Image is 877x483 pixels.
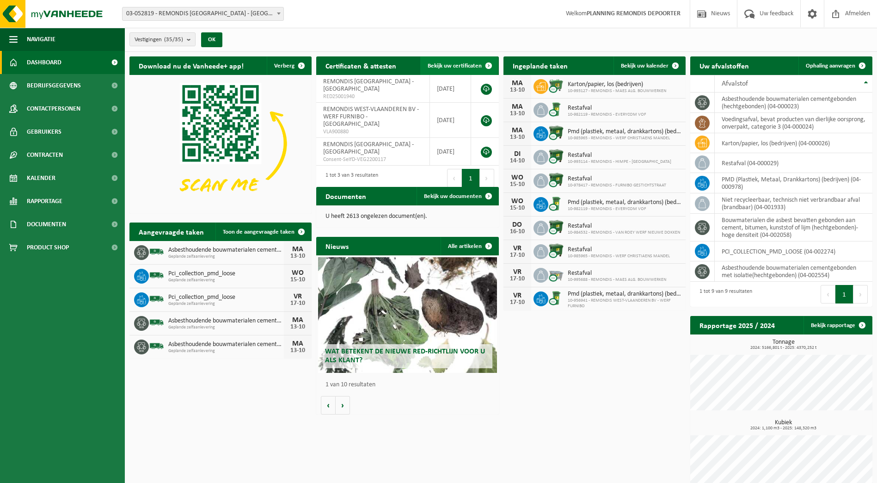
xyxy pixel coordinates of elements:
button: Previous [821,285,835,303]
td: [DATE] [430,75,471,103]
h2: Documenten [316,187,375,205]
td: karton/papier, los (bedrijven) (04-000026) [715,133,872,153]
h2: Download nu de Vanheede+ app! [129,56,253,74]
div: 15-10 [508,181,527,188]
img: BL-SO-LV [149,338,165,354]
span: Restafval [568,246,670,254]
img: BL-SO-LV [149,244,165,260]
div: 15-10 [508,205,527,211]
div: DO [508,221,527,229]
span: Geplande zelfaanlevering [168,278,284,283]
div: 13-10 [508,134,527,141]
img: BL-SO-LV [149,291,165,307]
img: BL-SO-LV [149,267,165,283]
strong: PLANNING REMONDIS DEPOORTER [587,10,681,17]
span: Asbesthoudende bouwmaterialen cementgebonden (hechtgebonden) [168,341,284,348]
button: Next [480,169,494,187]
div: MA [508,103,527,111]
span: Restafval [568,223,680,230]
button: Verberg [267,56,311,75]
span: Restafval [568,175,666,183]
img: WB-0660-CU [548,78,564,93]
span: Restafval [568,270,666,277]
td: [DATE] [430,138,471,166]
span: VLA900880 [323,128,423,136]
span: Bedrijfsgegevens [27,74,81,97]
a: Wat betekent de nieuwe RED-richtlijn voor u als klant? [318,257,497,373]
button: Vorige [321,396,336,415]
div: WO [288,269,307,277]
td: PMD (Plastiek, Metaal, Drankkartons) (bedrijven) (04-000978) [715,173,872,193]
div: MA [508,127,527,134]
span: Vestigingen [135,33,183,47]
h2: Aangevraagde taken [129,223,213,241]
span: 2024: 5166,801 t - 2025: 4370,252 t [695,346,872,350]
img: WB-1100-CU [548,125,564,141]
img: WB-1100-CU [548,172,564,188]
div: 13-10 [288,347,307,354]
img: WB-1100-CU [548,219,564,235]
div: VR [508,268,527,276]
td: bouwmaterialen die asbest bevatten gebonden aan cement, bitumen, kunststof of lijm (hechtgebonden... [715,214,872,241]
span: Consent-SelfD-VEG2200117 [323,156,423,163]
span: Contracten [27,143,63,167]
div: VR [508,292,527,299]
div: 15-10 [288,277,307,283]
h2: Uw afvalstoffen [690,56,758,74]
td: restafval (04-000029) [715,153,872,173]
span: Pmd (plastiek, metaal, drankkartons) (bedrijven) [568,199,681,206]
div: 16-10 [508,229,527,235]
a: Bekijk uw certificaten [420,56,498,75]
span: REMONDIS WEST-VLAANDEREN BV - WERF FURNIBO - [GEOGRAPHIC_DATA] [323,106,419,128]
td: voedingsafval, bevat producten van dierlijke oorsprong, onverpakt, categorie 3 (04-000024) [715,113,872,133]
img: WB-0240-CU [548,101,564,117]
span: 10-956941 - REMONDIS WEST-VLAANDEREN BV - WERF FURNIBO [568,298,681,309]
p: 1 van 10 resultaten [325,382,494,388]
span: Asbesthoudende bouwmaterialen cementgebonden (hechtgebonden) [168,247,284,254]
h3: Tonnage [695,339,872,350]
div: 13-10 [508,111,527,117]
a: Toon de aangevraagde taken [215,223,311,241]
span: Wat betekent de nieuwe RED-richtlijn voor u als klant? [325,348,485,364]
span: 10-993127 - REMONDIS - MAES ALG. BOUWWERKEN [568,88,666,94]
a: Alle artikelen [441,237,498,255]
a: Bekijk uw kalender [613,56,685,75]
span: Karton/papier, los (bedrijven) [568,81,666,88]
span: Pmd (plastiek, metaal, drankkartons) (bedrijven) [568,128,681,136]
span: 03-052819 - REMONDIS WEST-VLAANDEREN - OOSTENDE [122,7,284,21]
span: Navigatie [27,28,55,51]
button: OK [201,32,222,47]
h3: Kubiek [695,420,872,431]
span: Geplande zelfaanlevering [168,348,284,354]
span: Afvalstof [722,80,748,87]
img: WB-1100-CU [548,243,564,259]
span: Geplande zelfaanlevering [168,301,284,307]
button: 1 [835,285,853,303]
td: [DATE] [430,103,471,138]
count: (35/35) [164,37,183,43]
span: 10-984532 - REMONDIS - VAN ROEY WERF NIEUWE DOKKEN [568,230,680,235]
div: MA [288,246,307,253]
div: WO [508,198,527,205]
button: Volgende [336,396,350,415]
h2: Certificaten & attesten [316,56,405,74]
span: 10-982119 - REMONDIS - EVERYCOM VOF [568,206,681,212]
h2: Rapportage 2025 / 2024 [690,316,784,334]
div: 1 tot 9 van 9 resultaten [695,284,752,304]
span: 03-052819 - REMONDIS WEST-VLAANDEREN - OOSTENDE [123,7,283,20]
span: Pci_collection_pmd_loose [168,294,284,301]
span: 2024: 1,100 m3 - 2025: 148,320 m3 [695,426,872,431]
img: WB-0240-CU [548,196,564,211]
div: 1 tot 3 van 3 resultaten [321,168,378,188]
span: Ophaling aanvragen [806,63,855,69]
span: 10-978417 - REMONDIS - FURNIBO GESTICHTSTRAAT [568,183,666,188]
span: 10-995688 - REMONDIS - MAES ALG. BOUWWERKEN [568,277,666,283]
span: 10-985965 - REMONDIS - WERF CHRISTIAENS MANDEL [568,136,681,141]
img: BL-SO-LV [149,315,165,330]
button: Vestigingen(35/35) [129,32,196,46]
img: WB-2500-CU [548,266,564,282]
span: Restafval [568,152,671,159]
div: DI [508,150,527,158]
span: Dashboard [27,51,61,74]
span: Asbesthoudende bouwmaterialen cementgebonden (hechtgebonden) [168,317,284,325]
